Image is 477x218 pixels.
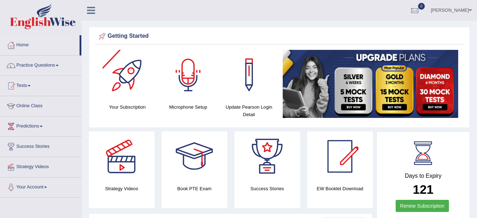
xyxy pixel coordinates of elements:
[0,35,80,53] a: Home
[0,137,81,155] a: Success Stories
[101,103,154,111] h4: Your Subscription
[222,103,276,118] h4: Update Pearson Login Detail
[0,116,81,134] a: Predictions
[385,173,462,179] h4: Days to Expiry
[413,182,433,196] b: 121
[418,3,425,10] span: 0
[161,103,215,111] h4: Microphone Setup
[283,50,458,118] img: small5.jpg
[307,185,373,192] h4: EW Booklet Download
[396,200,449,212] a: Renew Subscription
[234,185,300,192] h4: Success Stories
[97,31,462,42] div: Getting Started
[0,157,81,175] a: Strategy Videos
[162,185,227,192] h4: Book PTE Exam
[0,76,81,94] a: Tests
[0,56,81,73] a: Practice Questions
[89,185,155,192] h4: Strategy Videos
[0,96,81,114] a: Online Class
[0,177,81,195] a: Your Account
